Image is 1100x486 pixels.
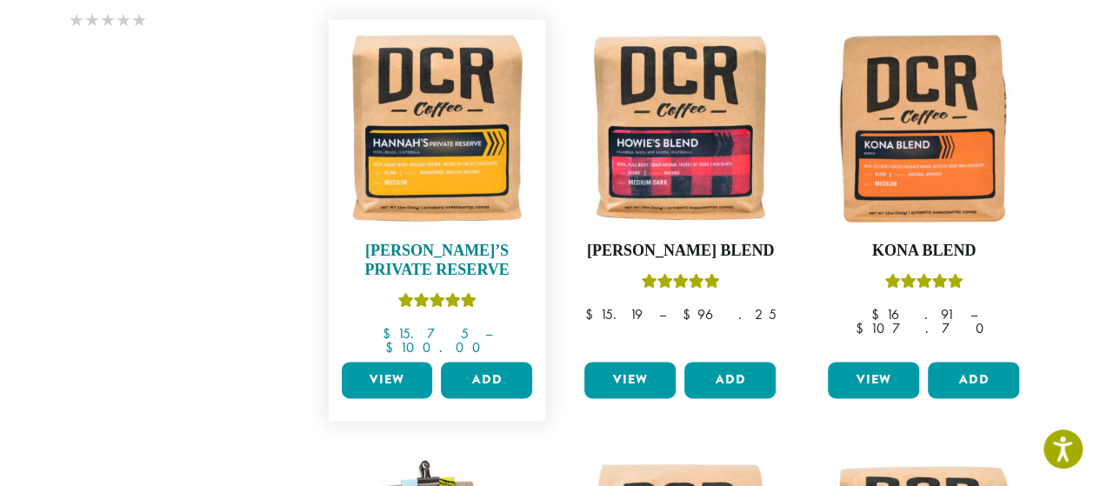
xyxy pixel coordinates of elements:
[55,2,263,42] div: Rating
[382,324,397,343] span: $
[116,8,131,33] span: ★
[580,28,780,228] img: Howies-Blend-12oz-300x300.jpg
[823,28,1023,354] a: Kona BlendRated 5.00 out of 5
[682,305,776,323] bdi: 96.25
[584,362,676,398] a: View
[870,305,885,323] span: $
[682,305,697,323] span: $
[84,8,100,33] span: ★
[385,338,489,356] bdi: 100.00
[100,8,116,33] span: ★
[337,28,537,354] a: [PERSON_NAME]’s Private ReserveRated 5.00 out of 5
[385,338,400,356] span: $
[337,28,537,228] img: Hannahs-Private-Reserve-12oz-300x300.jpg
[69,8,84,33] span: ★
[823,28,1023,228] img: Kona-300x300.jpg
[580,242,780,261] h4: [PERSON_NAME] Blend
[970,305,977,323] span: –
[342,362,433,398] a: View
[856,319,992,337] bdi: 107.70
[684,362,776,398] button: Add
[397,290,476,316] div: Rated 5.00 out of 5
[484,324,491,343] span: –
[870,305,953,323] bdi: 16.91
[131,8,147,33] span: ★
[658,305,665,323] span: –
[823,242,1023,261] h4: Kona Blend
[584,305,642,323] bdi: 15.19
[441,362,532,398] button: Add
[337,242,537,279] h4: [PERSON_NAME]’s Private Reserve
[584,305,599,323] span: $
[382,324,468,343] bdi: 15.75
[856,319,870,337] span: $
[828,362,919,398] a: View
[884,271,963,297] div: Rated 5.00 out of 5
[580,28,780,354] a: [PERSON_NAME] BlendRated 4.67 out of 5
[641,271,719,297] div: Rated 4.67 out of 5
[928,362,1019,398] button: Add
